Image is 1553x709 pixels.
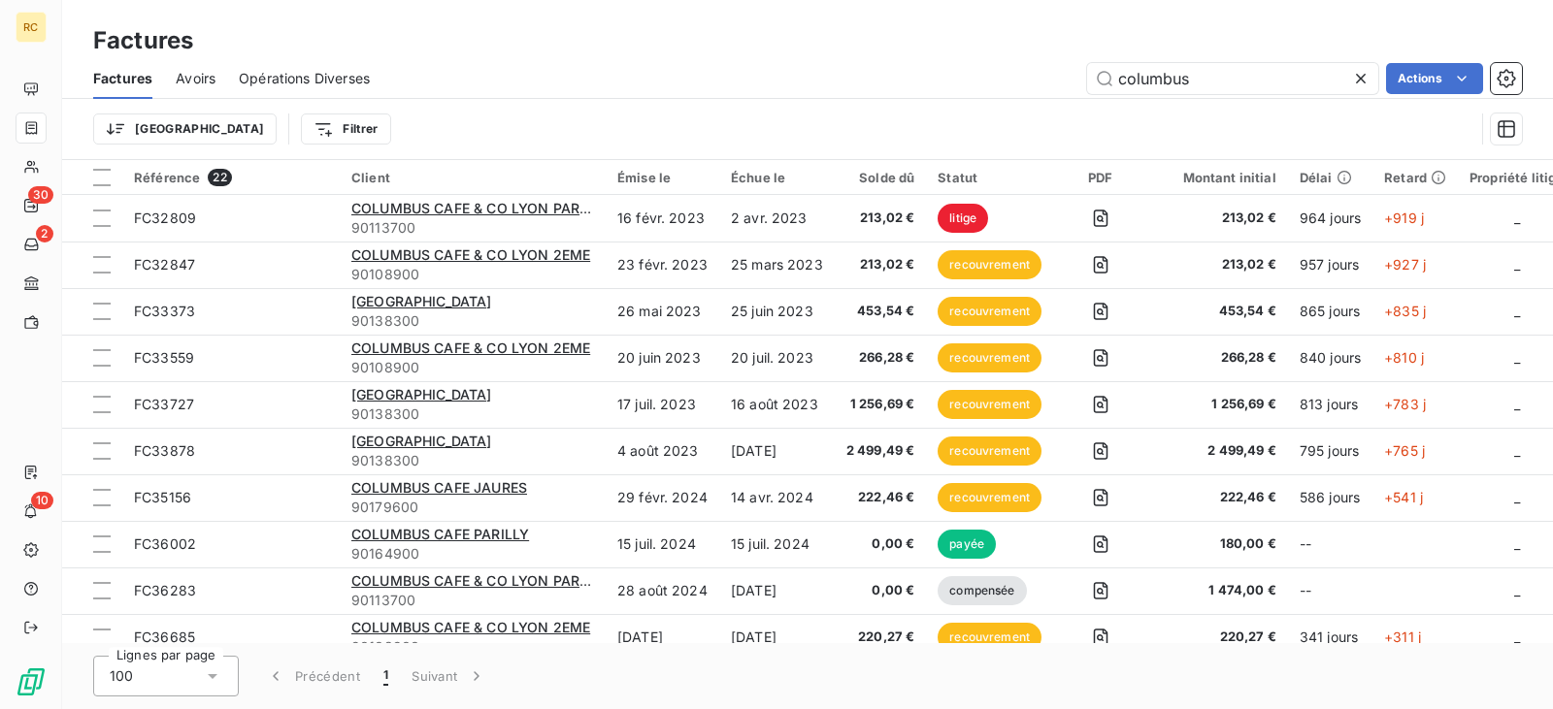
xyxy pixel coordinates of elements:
[606,567,719,614] td: 28 août 2024
[351,311,594,331] span: 90138300
[938,297,1041,326] span: recouvrement
[134,396,194,412] span: FC33727
[1384,256,1426,273] span: +927 j
[846,170,915,185] div: Solde dû
[606,614,719,661] td: [DATE]
[606,521,719,567] td: 15 juil. 2024
[1160,255,1276,274] span: 213,02 €
[846,534,915,554] span: 0,00 €
[1384,170,1446,185] div: Retard
[606,474,719,521] td: 29 févr. 2024
[1288,242,1372,288] td: 957 jours
[93,69,152,88] span: Factures
[239,69,370,88] span: Opérations Diverses
[719,521,835,567] td: 15 juil. 2024
[351,293,492,309] span: [GEOGRAPHIC_DATA]
[134,170,200,185] span: Référence
[351,358,594,377] span: 90108900
[134,489,191,505] span: FC35156
[351,451,594,470] span: 90138300
[1514,442,1520,459] span: _
[1160,534,1276,554] span: 180,00 €
[1288,195,1372,242] td: 964 jours
[351,619,590,635] span: COLUMBUS CAFE & CO LYON 2EME
[351,479,527,496] span: COLUMBUS CAFE JAURES
[176,69,215,88] span: Avoirs
[1384,628,1421,645] span: +311 j
[719,614,835,661] td: [DATE]
[1087,63,1378,94] input: Rechercher
[1514,628,1520,645] span: _
[1384,349,1424,366] span: +810 j
[372,656,400,696] button: 1
[1160,209,1276,228] span: 213,02 €
[719,567,835,614] td: [DATE]
[1384,396,1426,412] span: +783 j
[1514,396,1520,412] span: _
[351,339,590,356] span: COLUMBUS CAFE & CO LYON 2EME
[351,170,594,185] div: Client
[1288,474,1372,521] td: 586 jours
[606,195,719,242] td: 16 févr. 2023
[938,436,1041,466] span: recouvrement
[606,242,719,288] td: 23 févr. 2023
[93,23,193,58] h3: Factures
[93,113,277,145] button: [GEOGRAPHIC_DATA]
[938,623,1041,652] span: recouvrement
[846,348,915,368] span: 266,28 €
[938,390,1041,419] span: recouvrement
[1384,303,1426,319] span: +835 j
[1288,614,1372,661] td: 341 jours
[719,428,835,474] td: [DATE]
[134,582,196,598] span: FC36283
[134,349,194,366] span: FC33559
[254,656,372,696] button: Précédent
[351,526,529,542] span: COLUMBUS CAFE PARILLY
[301,113,390,145] button: Filtrer
[134,209,196,226] span: FC32809
[1288,288,1372,335] td: 865 jours
[1160,395,1276,414] span: 1 256,69 €
[1160,302,1276,321] span: 453,54 €
[1514,349,1520,366] span: _
[938,250,1041,279] span: recouvrement
[1300,170,1361,185] div: Délai
[208,169,231,186] span: 22
[719,335,835,381] td: 20 juil. 2023
[846,209,915,228] span: 213,02 €
[351,591,594,610] span: 90113700
[134,442,195,459] span: FC33878
[846,628,915,647] span: 220,27 €
[846,581,915,600] span: 0,00 €
[400,656,498,696] button: Suivant
[938,343,1041,372] span: recouvrement
[134,303,195,319] span: FC33373
[1160,441,1276,461] span: 2 499,49 €
[1514,209,1520,226] span: _
[351,637,594,657] span: 90108900
[351,572,624,589] span: COLUMBUS CAFE & CO LYON PART DIEU
[351,246,590,263] span: COLUMBUS CAFE & CO LYON 2EME
[351,386,492,403] span: [GEOGRAPHIC_DATA]
[846,488,915,507] span: 222,46 €
[846,302,915,321] span: 453,54 €
[1160,488,1276,507] span: 222,46 €
[16,12,47,43] div: RC
[938,170,1041,185] div: Statut
[719,242,835,288] td: 25 mars 2023
[719,381,835,428] td: 16 août 2023
[351,544,594,564] span: 90164900
[1160,170,1276,185] div: Montant initial
[1160,628,1276,647] span: 220,27 €
[1487,643,1534,690] iframe: Intercom live chat
[351,433,492,449] span: [GEOGRAPHIC_DATA]
[1514,582,1520,598] span: _
[938,576,1026,605] span: compensée
[1065,170,1136,185] div: PDF
[383,666,388,686] span: 1
[351,218,594,238] span: 90113700
[1160,348,1276,368] span: 266,28 €
[1288,335,1372,381] td: 840 jours
[1514,489,1520,505] span: _
[351,404,594,424] span: 90138300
